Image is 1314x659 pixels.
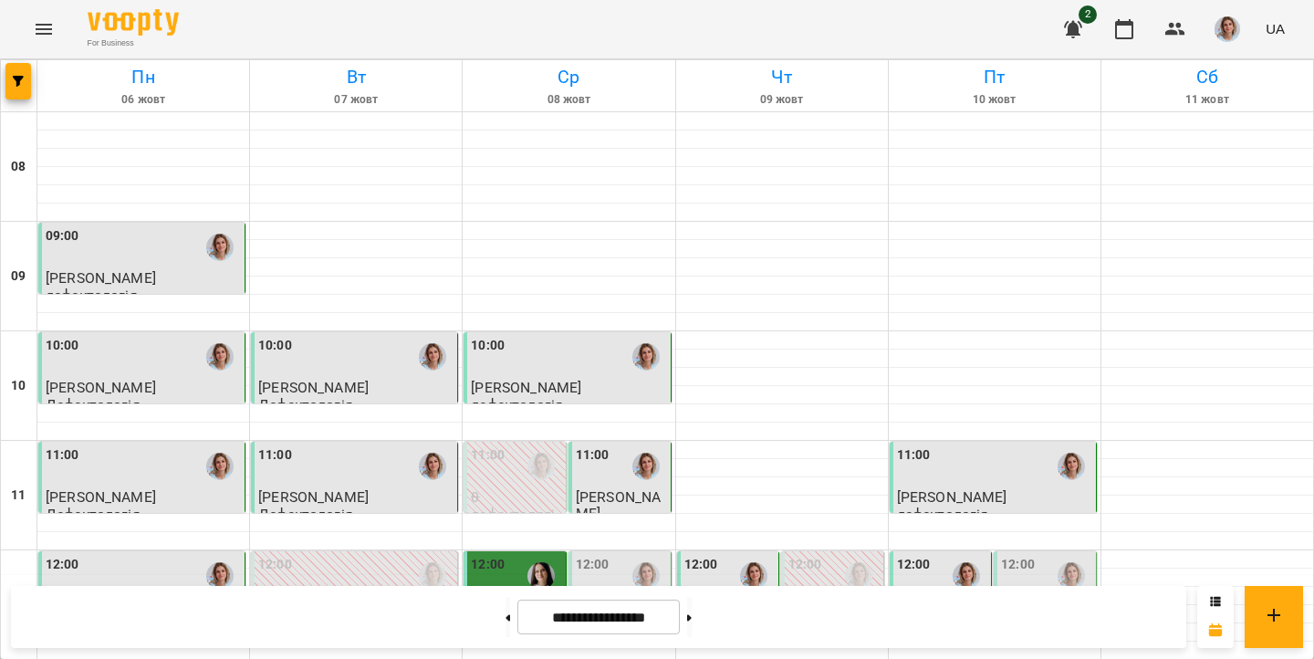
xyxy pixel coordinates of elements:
p: дефектологія [46,288,138,303]
img: Ірина Кос [845,562,872,590]
img: Ірина Кос [632,562,660,590]
label: 11:00 [471,445,505,465]
span: [PERSON_NAME] [46,379,156,396]
label: 12:00 [258,555,292,575]
p: Дефектологія [46,397,141,413]
span: [PERSON_NAME] [897,488,1007,506]
span: [PERSON_NAME] [258,379,369,396]
h6: 08 [11,157,26,177]
h6: Вт [253,63,459,91]
img: Ірина Кос [206,453,234,480]
label: 11:00 [897,445,931,465]
img: Ірина Кос [953,562,980,590]
img: Ірина Кос [1058,562,1085,590]
span: [PERSON_NAME] [258,488,369,506]
label: 11:00 [46,445,79,465]
img: ac7589ae44c03316e39b3bff18840b48.jpeg [1215,16,1240,42]
h6: 06 жовт [40,91,246,109]
label: 11:00 [258,445,292,465]
label: 12:00 [684,555,718,575]
span: UA [1266,19,1285,38]
button: UA [1258,12,1292,46]
label: 12:00 [46,555,79,575]
h6: 08 жовт [465,91,672,109]
span: [PERSON_NAME] [576,488,661,521]
img: Ірина Кос [419,453,446,480]
h6: Ср [465,63,672,91]
img: Ірина Кос [206,343,234,371]
img: Ірина Кос [206,562,234,590]
img: Ірина Кос [206,234,234,261]
span: 2 [1079,5,1097,24]
h6: 11 [11,486,26,506]
h6: 09 жовт [679,91,885,109]
h6: 09 [11,267,26,287]
span: [PERSON_NAME] [46,269,156,287]
label: 12:00 [897,555,931,575]
h6: 11 жовт [1104,91,1310,109]
img: Ірина Кос [419,343,446,371]
label: 10:00 [471,336,505,356]
button: Menu [22,7,66,51]
p: 0 [471,489,562,505]
img: Ірина Кос [632,343,660,371]
h6: 07 жовт [253,91,459,109]
label: 12:00 [788,555,822,575]
img: Іванна Вінтонович [527,562,555,590]
p: дефектологія [897,507,989,522]
img: Ірина Кос [527,453,555,480]
label: 10:00 [258,336,292,356]
label: 10:00 [46,336,79,356]
label: 12:00 [1001,555,1035,575]
h6: Пт [892,63,1098,91]
h6: Сб [1104,63,1310,91]
img: Ірина Кос [1058,453,1085,480]
img: Ірина Кос [419,562,446,590]
img: Voopty Logo [88,9,179,36]
img: Ірина Кос [632,453,660,480]
h6: Чт [679,63,885,91]
label: 09:00 [46,226,79,246]
h6: Пн [40,63,246,91]
span: For Business [88,37,179,49]
span: [PERSON_NAME] [46,488,156,506]
label: 12:00 [576,555,610,575]
p: Дефектологія [46,507,141,522]
p: Дефектологія [258,507,353,522]
p: дефектологія [471,507,562,539]
span: [PERSON_NAME] [471,379,581,396]
label: 11:00 [576,445,610,465]
label: 12:00 [471,555,505,575]
h6: 10 [11,376,26,396]
p: Дефектологія [258,397,353,413]
h6: 10 жовт [892,91,1098,109]
img: Ірина Кос [740,562,767,590]
p: дефектологія [471,397,563,413]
